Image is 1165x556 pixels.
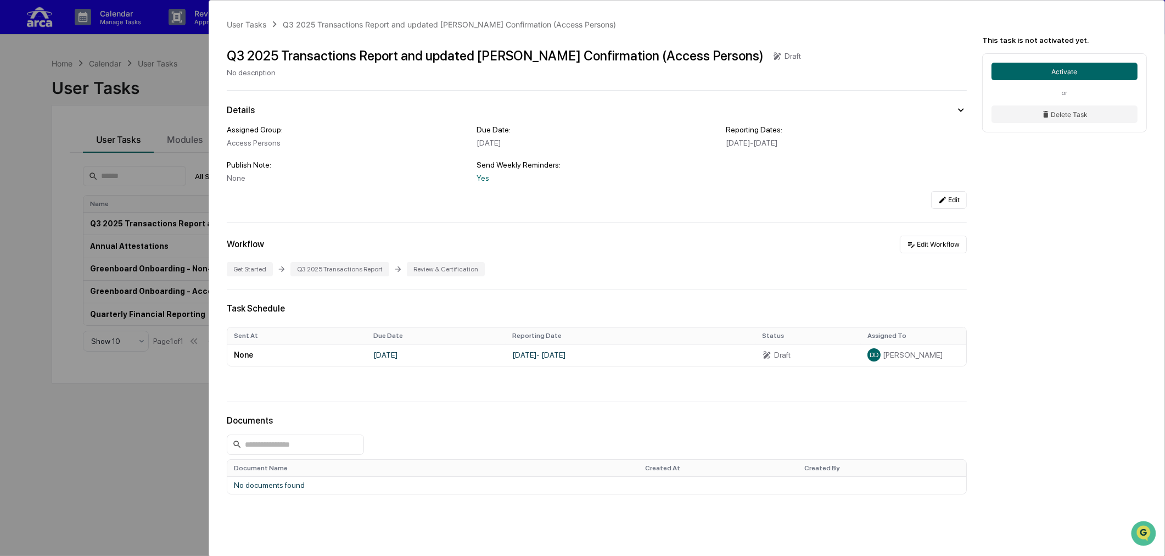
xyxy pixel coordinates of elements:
div: Assigned Group: [227,125,468,134]
div: Q3 2025 Transactions Report and updated [PERSON_NAME] Confirmation (Access Persons) [227,48,764,64]
div: Get Started [227,262,273,276]
div: Due Date: [477,125,718,134]
a: 🖐️Preclearance [7,134,75,154]
div: Documents [227,415,967,426]
span: Pylon [109,186,133,194]
span: DD [870,351,878,359]
button: Edit Workflow [900,236,967,253]
div: Send Weekly Reminders: [477,160,718,169]
div: Task Schedule [227,303,967,314]
div: We're available if you need us! [37,95,139,104]
div: Draft [785,52,801,60]
th: Assigned To [861,327,966,344]
button: Edit [931,191,967,209]
div: Access Persons [227,138,468,147]
div: Draft [774,351,791,359]
a: Powered byPylon [77,186,133,194]
span: Preclearance [22,138,71,149]
th: Due Date [367,327,506,344]
span: [PERSON_NAME] [883,351,943,359]
p: How can we help? [11,23,200,41]
div: Workflow [227,239,264,249]
div: Yes [477,174,718,182]
div: User Tasks [227,20,266,29]
span: Attestations [91,138,136,149]
th: Sent At [227,327,367,344]
iframe: Open customer support [1130,520,1160,549]
div: [DATE] [477,138,718,147]
div: No description [227,68,801,77]
td: [DATE] [367,344,506,366]
button: Activate [992,63,1138,80]
div: Start new chat [37,84,180,95]
th: Reporting Date [506,327,755,344]
img: 1746055101610-c473b297-6a78-478c-a979-82029cc54cd1 [11,84,31,104]
div: Details [227,105,255,115]
th: Document Name [227,460,638,476]
div: Reporting Dates: [726,125,967,134]
div: None [227,174,468,182]
th: Created By [798,460,966,476]
th: Created At [638,460,798,476]
div: This task is not activated yet. [982,36,1147,45]
span: [DATE] - [DATE] [726,138,777,147]
div: 🔎 [11,160,20,169]
td: No documents found [227,476,966,494]
div: or [992,89,1138,97]
td: None [227,344,367,366]
a: 🔎Data Lookup [7,155,74,175]
div: Publish Note: [227,160,468,169]
div: Q3 2025 Transactions Report [290,262,389,276]
a: 🗄️Attestations [75,134,141,154]
div: Review & Certification [407,262,485,276]
td: [DATE] - [DATE] [506,344,755,366]
th: Status [755,327,861,344]
div: 🗄️ [80,140,88,148]
div: Q3 2025 Transactions Report and updated [PERSON_NAME] Confirmation (Access Persons) [283,20,616,29]
button: Start new chat [187,87,200,101]
button: Delete Task [992,105,1138,123]
span: Data Lookup [22,159,69,170]
div: 🖐️ [11,140,20,148]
